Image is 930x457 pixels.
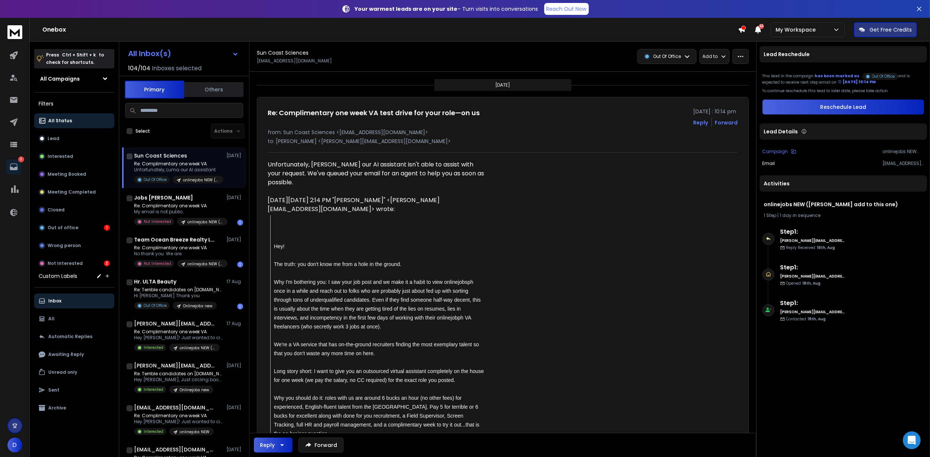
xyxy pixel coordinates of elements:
[136,128,150,134] label: Select
[882,161,924,166] p: [EMAIL_ADDRESS][DOMAIN_NAME]
[134,287,223,293] p: Re: Terrible candidates on [DOMAIN_NAME]
[183,177,219,183] p: onlinejobs NEW ([PERSON_NAME] add to this one)
[760,175,927,192] div: Activities
[274,368,486,383] span: Long story short: I want to give you an outsourced virtual assistant completely on the house for ...
[144,219,171,224] p: Not Interested
[48,243,81,249] p: Wrong person
[764,128,798,135] p: Lead Details
[803,281,821,286] span: 18th, Aug
[226,363,243,369] p: [DATE]
[134,335,223,341] p: Hey [PERSON_NAME]! Just wanted to circle back
[226,237,243,243] p: [DATE]
[48,369,77,375] p: Unread only
[48,405,66,411] p: Archive
[34,347,114,362] button: Awaiting Reply
[268,196,484,214] div: [DATE][DATE] 2:14 PM "[PERSON_NAME]" <[PERSON_NAME][EMAIL_ADDRESS][DOMAIN_NAME]> wrote:
[134,278,176,285] h1: Hr. ULTA Beauty
[134,251,223,257] p: No thank you. We are
[808,316,826,322] span: 18th, Aug
[763,71,924,85] div: This lead in the campaign and is expected to receive next step email on
[144,345,163,350] p: Interested
[34,113,114,128] button: All Status
[34,329,114,344] button: Automatic Replies
[134,446,216,453] h1: [EMAIL_ADDRESS][DOMAIN_NAME]
[134,371,223,377] p: Re: Terrible candidates on [DOMAIN_NAME]
[268,108,480,118] h1: Re: Complimentary one week VA test drive for your role—on us
[18,156,24,162] p: 3
[780,299,845,308] h6: Step 1 :
[144,387,163,392] p: Interested
[237,220,243,226] div: 1
[34,238,114,253] button: Wrong person
[257,58,332,64] p: [EMAIL_ADDRESS][DOMAIN_NAME]
[183,303,212,309] p: Onlinejobs new
[786,316,826,322] p: Contacted
[226,321,243,327] p: 17 Aug
[180,387,209,393] p: Onlinejobs new
[122,46,245,61] button: All Inbox(s)
[134,419,223,425] p: Hey [PERSON_NAME]! Just wanted to circle
[780,273,845,279] h6: [PERSON_NAME][EMAIL_ADDRESS][DOMAIN_NAME]
[694,108,738,115] p: [DATE] : 10:14 pm
[237,262,243,268] div: 1
[104,225,110,231] div: 1
[34,167,114,182] button: Meeting Booked
[46,51,104,66] p: Press to check for shortcuts.
[764,213,923,218] div: |
[34,311,114,326] button: All
[764,51,810,58] p: Lead Reschedule
[763,88,924,94] p: To continue reschedule this lead to later date, please take action.
[882,149,924,155] p: onlinejobs NEW ([PERSON_NAME] add to this one)
[144,303,167,308] p: Out Of Office
[495,82,510,88] p: [DATE]
[226,405,243,411] p: [DATE]
[237,304,243,309] div: 1
[104,260,110,266] div: 2
[48,298,61,304] p: Inbox
[780,212,821,218] span: 1 day in sequence
[7,438,22,453] button: D
[134,329,223,335] p: Re: Complimentary one week VA
[355,5,458,13] strong: Your warmest leads are on your site
[134,293,223,299] p: Hi [PERSON_NAME] Thank you
[34,202,114,217] button: Closed
[48,189,96,195] p: Meeting Completed
[134,167,223,173] p: Unfortunately, Luma our AI assistant
[780,309,845,315] h6: [PERSON_NAME][EMAIL_ADDRESS][DOMAIN_NAME]
[268,129,738,136] p: from: Sun Coast Sciences <[EMAIL_ADDRESS][DOMAIN_NAME]>
[226,195,243,201] p: [DATE]
[61,51,97,59] span: Ctrl + Shift + k
[903,431,921,449] div: Open Intercom Messenger
[134,161,223,167] p: Re: Complimentary one week VA
[715,119,738,126] div: Forward
[34,365,114,380] button: Unread only
[134,209,223,215] p: My email is not public.
[703,54,718,59] p: Add to
[274,261,402,267] span: The truth: you don't know me from a hole in the ground.
[34,98,114,109] h3: Filters
[254,438,293,453] button: Reply
[268,137,738,145] p: to: [PERSON_NAME] <[PERSON_NAME][EMAIL_ADDRESS][DOMAIN_NAME]>
[34,383,114,398] button: Sent
[144,261,171,266] p: Not Interested
[48,207,65,213] p: Closed
[134,413,223,419] p: Re: Complimentary one week VA
[763,100,924,114] button: Reschedule Lead
[144,177,167,182] p: Out Of Office
[653,54,681,59] p: Out Of Office
[48,316,55,322] p: All
[786,245,835,250] p: Reply Received
[764,212,777,218] span: 1 Step
[546,5,587,13] p: Reach Out Now
[274,341,480,356] span: We're a VA service that has on-the-ground recruiters finding the most exemplary talent so that yo...
[274,243,285,249] span: Hey!
[257,49,309,56] h1: Sun Coast Sciences
[48,351,84,357] p: Awaiting Reply
[134,362,216,369] h1: [PERSON_NAME][EMAIL_ADDRESS][DOMAIN_NAME]
[40,75,80,82] h1: All Campaigns
[184,81,244,98] button: Others
[128,64,150,73] span: 104 / 104
[780,238,845,243] h6: [PERSON_NAME][EMAIL_ADDRESS][DOMAIN_NAME]
[786,281,821,286] p: Opened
